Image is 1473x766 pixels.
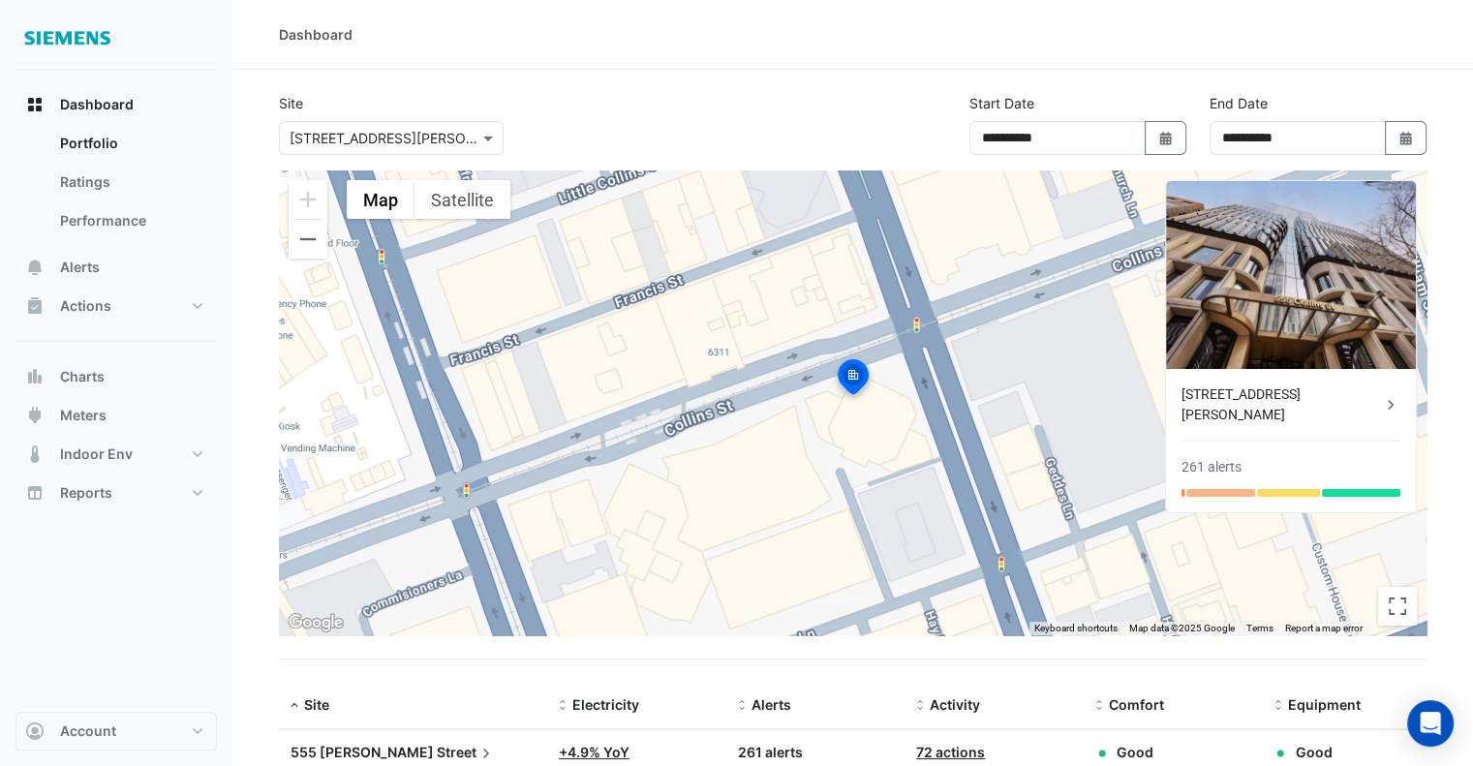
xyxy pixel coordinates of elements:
[1117,742,1182,762] div: Good
[25,95,45,114] app-icon: Dashboard
[1210,93,1268,113] label: End Date
[559,744,629,760] a: +4.9% YoY
[1287,696,1360,713] span: Equipment
[279,24,353,45] div: Dashboard
[1181,384,1381,425] div: [STREET_ADDRESS][PERSON_NAME]
[1034,622,1118,635] button: Keyboard shortcuts
[25,406,45,425] app-icon: Meters
[15,85,217,124] button: Dashboard
[45,201,217,240] a: Performance
[1246,623,1274,633] a: Terms (opens in new tab)
[572,696,639,713] span: Electricity
[1157,130,1175,146] fa-icon: Select Date
[60,721,116,741] span: Account
[738,742,894,764] div: 261 alerts
[15,712,217,751] button: Account
[60,258,100,277] span: Alerts
[45,124,217,163] a: Portfolio
[1295,742,1361,762] div: Good
[1181,457,1242,477] div: 261 alerts
[1397,130,1415,146] fa-icon: Select Date
[15,474,217,512] button: Reports
[916,744,985,760] a: 72 actions
[60,95,134,114] span: Dashboard
[1129,623,1235,633] span: Map data ©2025 Google
[284,610,348,635] a: Open this area in Google Maps (opens a new window)
[752,696,791,713] span: Alerts
[23,15,110,54] img: Company Logo
[1407,700,1454,747] div: Open Intercom Messenger
[1378,587,1417,626] button: Toggle fullscreen view
[25,258,45,277] app-icon: Alerts
[1109,696,1164,713] span: Comfort
[289,220,327,259] button: Zoom out
[45,163,217,201] a: Ratings
[284,610,348,635] img: Google
[60,406,107,425] span: Meters
[347,180,414,219] button: Show street map
[289,180,327,219] button: Zoom in
[1285,623,1363,633] a: Report a map error
[60,444,133,464] span: Indoor Env
[15,124,217,248] div: Dashboard
[15,396,217,435] button: Meters
[25,444,45,464] app-icon: Indoor Env
[25,483,45,503] app-icon: Reports
[15,357,217,396] button: Charts
[1166,181,1416,369] img: 555 Collins Street
[25,367,45,386] app-icon: Charts
[15,435,217,474] button: Indoor Env
[25,296,45,316] app-icon: Actions
[15,248,217,287] button: Alerts
[60,367,105,386] span: Charts
[304,696,329,713] span: Site
[414,180,510,219] button: Show satellite imagery
[969,93,1034,113] label: Start Date
[832,356,875,403] img: site-pin-selected.svg
[15,287,217,325] button: Actions
[279,93,303,113] label: Site
[60,483,112,503] span: Reports
[437,742,496,763] span: Street
[930,696,980,713] span: Activity
[60,296,111,316] span: Actions
[291,744,434,760] span: 555 [PERSON_NAME]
